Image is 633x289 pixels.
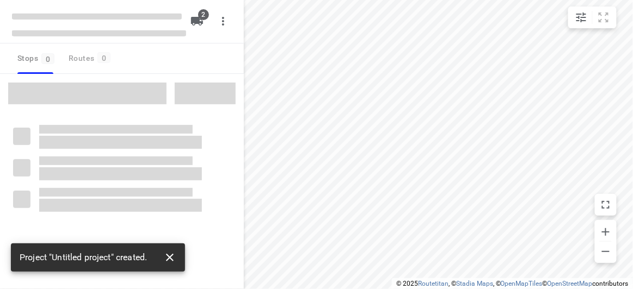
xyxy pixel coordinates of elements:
button: Map settings [570,7,592,28]
div: small contained button group [568,7,617,28]
a: OpenMapTiles [501,280,543,287]
li: © 2025 , © , © © contributors [396,280,629,287]
a: Stadia Maps [456,280,493,287]
a: Routetitan [418,280,448,287]
a: OpenStreetMap [548,280,593,287]
span: Project "Untitled project" created. [20,252,147,264]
